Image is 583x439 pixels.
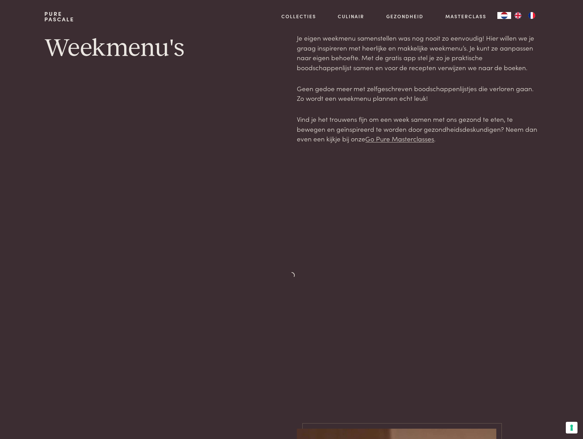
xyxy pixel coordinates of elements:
ul: Language list [511,12,539,19]
a: Culinair [338,13,364,20]
a: Go Pure Masterclasses [365,134,434,143]
p: Geen gedoe meer met zelfgeschreven boodschappenlijstjes die verloren gaan. Zo wordt een weekmenu ... [297,84,538,103]
h1: Weekmenu's [44,33,286,64]
a: NL [497,12,511,19]
p: Je eigen weekmenu samenstellen was nog nooit zo eenvoudig! Hier willen we je graag inspireren met... [297,33,538,73]
a: Gezondheid [386,13,423,20]
button: Uw voorkeuren voor toestemming voor trackingtechnologieën [566,422,577,433]
a: PurePascale [44,11,74,22]
a: FR [525,12,539,19]
div: Language [497,12,511,19]
a: Collecties [281,13,316,20]
a: EN [511,12,525,19]
a: Masterclass [445,13,486,20]
aside: Language selected: Nederlands [497,12,539,19]
p: Vind je het trouwens fijn om een week samen met ons gezond te eten, te bewegen en geïnspireerd te... [297,114,538,144]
